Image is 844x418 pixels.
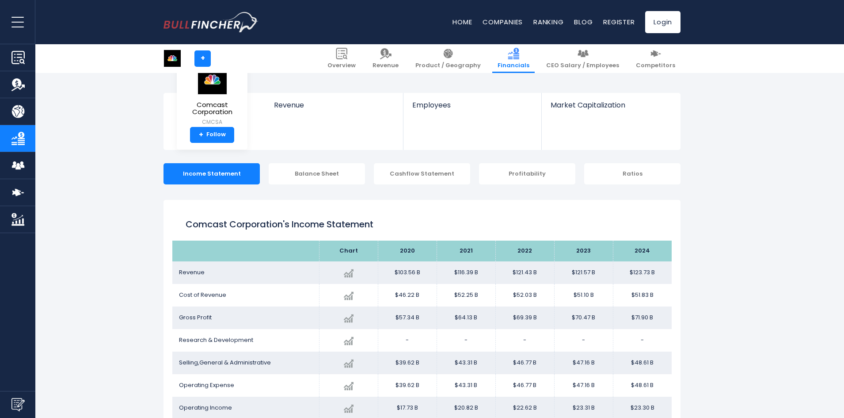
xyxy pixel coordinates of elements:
img: CMCSA logo [164,50,181,67]
th: 2022 [495,241,554,261]
td: $51.83 B [613,284,672,307]
span: Market Capitalization [551,101,671,109]
span: Financials [498,62,529,69]
td: - [495,329,554,352]
div: Profitability [479,163,575,184]
td: $39.62 B [378,352,437,374]
td: $43.31 B [437,352,495,374]
span: Revenue [274,101,395,109]
td: $46.22 B [378,284,437,307]
a: Home [452,17,472,27]
a: Comcast Corporation CMCSA [183,65,241,127]
a: Revenue [367,44,404,73]
img: bullfincher logo [163,12,259,32]
a: Overview [322,44,361,73]
span: Selling,General & Administrative [179,358,271,367]
h1: Comcast Corporation's Income Statement [186,218,658,231]
a: +Follow [190,127,234,143]
td: $71.90 B [613,307,672,329]
a: Ranking [533,17,563,27]
a: + [194,50,211,67]
td: $52.03 B [495,284,554,307]
span: Product / Geography [415,62,481,69]
td: $70.47 B [554,307,613,329]
span: Revenue [179,268,205,276]
a: Product / Geography [410,44,486,73]
td: $64.13 B [437,307,495,329]
td: $52.25 B [437,284,495,307]
a: Companies [483,17,523,27]
td: $47.16 B [554,352,613,374]
span: Competitors [636,62,675,69]
span: Cost of Revenue [179,291,226,299]
th: 2024 [613,241,672,261]
td: $48.61 B [613,352,672,374]
strong: + [199,131,203,139]
a: Employees [403,93,541,124]
td: $121.57 B [554,261,613,284]
td: $57.34 B [378,307,437,329]
td: $47.16 B [554,374,613,397]
a: Login [645,11,681,33]
td: $123.73 B [613,261,672,284]
td: $39.62 B [378,374,437,397]
th: 2023 [554,241,613,261]
img: CMCSA logo [197,65,228,95]
span: Operating Expense [179,381,234,389]
span: Employees [412,101,532,109]
div: Balance Sheet [269,163,365,184]
a: Market Capitalization [542,93,680,124]
a: CEO Salary / Employees [541,44,624,73]
td: $51.10 B [554,284,613,307]
small: CMCSA [184,118,240,126]
span: Overview [327,62,356,69]
div: Ratios [584,163,681,184]
span: Operating Income [179,403,232,412]
th: 2020 [378,241,437,261]
a: Go to homepage [163,12,259,32]
span: Revenue [373,62,399,69]
th: Chart [319,241,378,261]
td: - [613,329,672,352]
div: Cashflow Statement [374,163,470,184]
span: CEO Salary / Employees [546,62,619,69]
div: Income Statement [163,163,260,184]
td: $103.56 B [378,261,437,284]
span: Comcast Corporation [184,101,240,116]
a: Financials [492,44,535,73]
td: - [554,329,613,352]
a: Revenue [265,93,403,124]
td: $116.39 B [437,261,495,284]
th: 2021 [437,241,495,261]
td: $121.43 B [495,261,554,284]
td: $69.39 B [495,307,554,329]
td: $48.61 B [613,374,672,397]
span: Gross Profit [179,313,212,322]
a: Competitors [631,44,681,73]
td: - [437,329,495,352]
a: Blog [574,17,593,27]
td: $46.77 B [495,352,554,374]
td: - [378,329,437,352]
span: Research & Development [179,336,253,344]
td: $46.77 B [495,374,554,397]
td: $43.31 B [437,374,495,397]
a: Register [603,17,635,27]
